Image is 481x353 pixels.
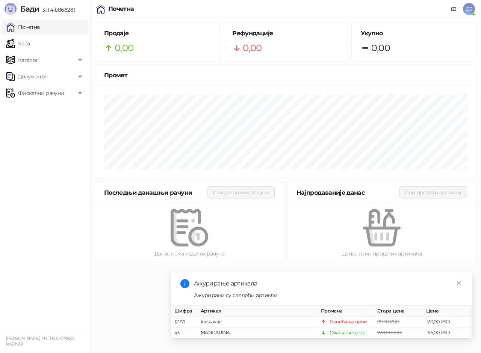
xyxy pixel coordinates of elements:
[104,188,207,197] div: Последњи данашњи рачуни
[423,327,472,338] td: 195,00 RSD
[463,3,475,15] span: GS
[18,53,38,68] span: Каталог
[194,279,463,288] div: Ажурирање артикала
[423,317,472,327] td: 120,00 RSD
[455,279,463,287] a: Close
[330,318,367,326] div: Повећање цене
[207,186,275,198] button: Сви данашњи рачуни
[107,249,272,258] div: Данас нема издатих рачуна
[198,327,318,338] td: MANDARINA
[6,336,75,347] small: [PERSON_NAME] PR TRGOVINSKA RADNJA
[361,29,467,38] h5: Укупно
[318,306,374,317] th: Промена
[296,188,399,197] div: Најпродаваније данас
[6,36,30,51] a: Каса
[456,281,461,286] span: close
[377,330,402,335] span: 220,00 RSD
[377,319,399,324] span: 85,00 RSD
[448,3,460,15] a: Документација
[18,86,64,101] span: Фискални рачуни
[5,3,17,15] img: Logo
[330,329,365,336] div: Смањење цене
[171,327,198,338] td: 43
[399,186,467,198] button: Сви продати артикли
[6,20,40,35] a: Почетна
[198,306,318,317] th: Артикал
[108,6,134,12] div: Почетна
[171,317,198,327] td: 12771
[20,5,39,14] span: Бади
[232,29,339,38] h5: Рефундације
[194,291,463,299] div: Ажурирани су следећи артикли:
[104,71,467,80] div: Промет
[374,306,423,317] th: Стара цена
[243,41,262,55] span: 0,00
[180,279,189,288] span: info-circle
[171,306,198,317] th: Шифра
[299,249,464,258] div: Данас нема продатих артикала
[18,69,47,84] span: Документи
[39,6,75,13] span: 3.11.4-b868281
[104,29,210,38] h5: Продаје
[371,41,390,55] span: 0,00
[423,306,472,317] th: Цена
[115,41,133,55] span: 0,00
[198,317,318,327] td: krastavac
